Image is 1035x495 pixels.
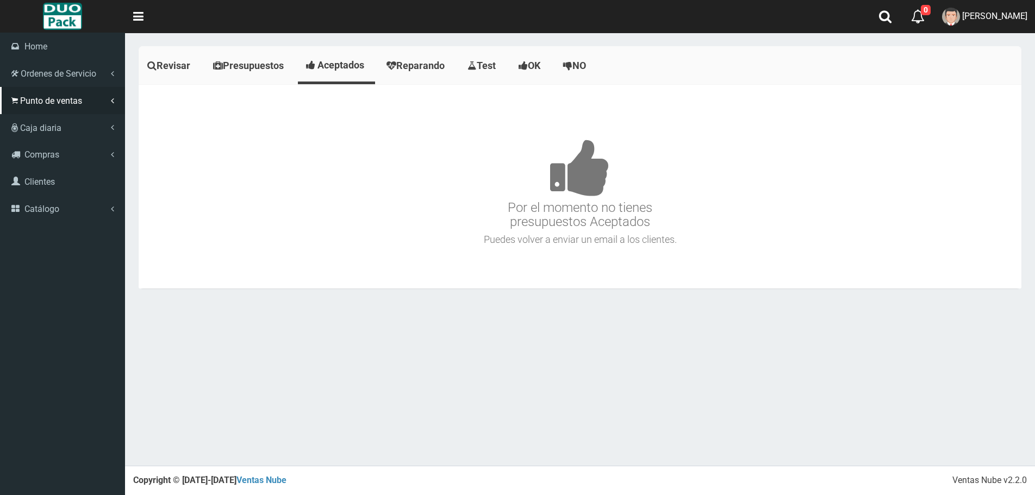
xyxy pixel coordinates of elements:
[572,60,586,71] span: NO
[204,49,295,83] a: Presupuestos
[157,60,190,71] span: Revisar
[133,475,286,485] strong: Copyright © [DATE]-[DATE]
[236,475,286,485] a: Ventas Nube
[24,149,59,160] span: Compras
[396,60,445,71] span: Reparando
[24,204,59,214] span: Catálogo
[952,474,1027,487] div: Ventas Nube v2.2.0
[20,96,82,106] span: Punto de ventas
[477,60,496,71] span: Test
[942,8,960,26] img: User Image
[43,3,82,30] img: Logo grande
[21,68,96,79] span: Ordenes de Servicio
[921,5,931,15] span: 0
[139,49,202,83] a: Revisar
[528,60,540,71] span: OK
[20,123,61,133] span: Caja diaria
[962,11,1027,21] span: [PERSON_NAME]
[24,41,47,52] span: Home
[298,49,375,82] a: Aceptados
[141,234,1019,245] h4: Puedes volver a enviar un email a los clientes.
[459,49,507,83] a: Test
[510,49,552,83] a: OK
[554,49,597,83] a: NO
[24,177,55,187] span: Clientes
[378,49,456,83] a: Reparando
[317,59,364,71] span: Aceptados
[223,60,284,71] span: Presupuestos
[141,106,1019,229] h3: Por el momento no tienes presupuestos Aceptados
